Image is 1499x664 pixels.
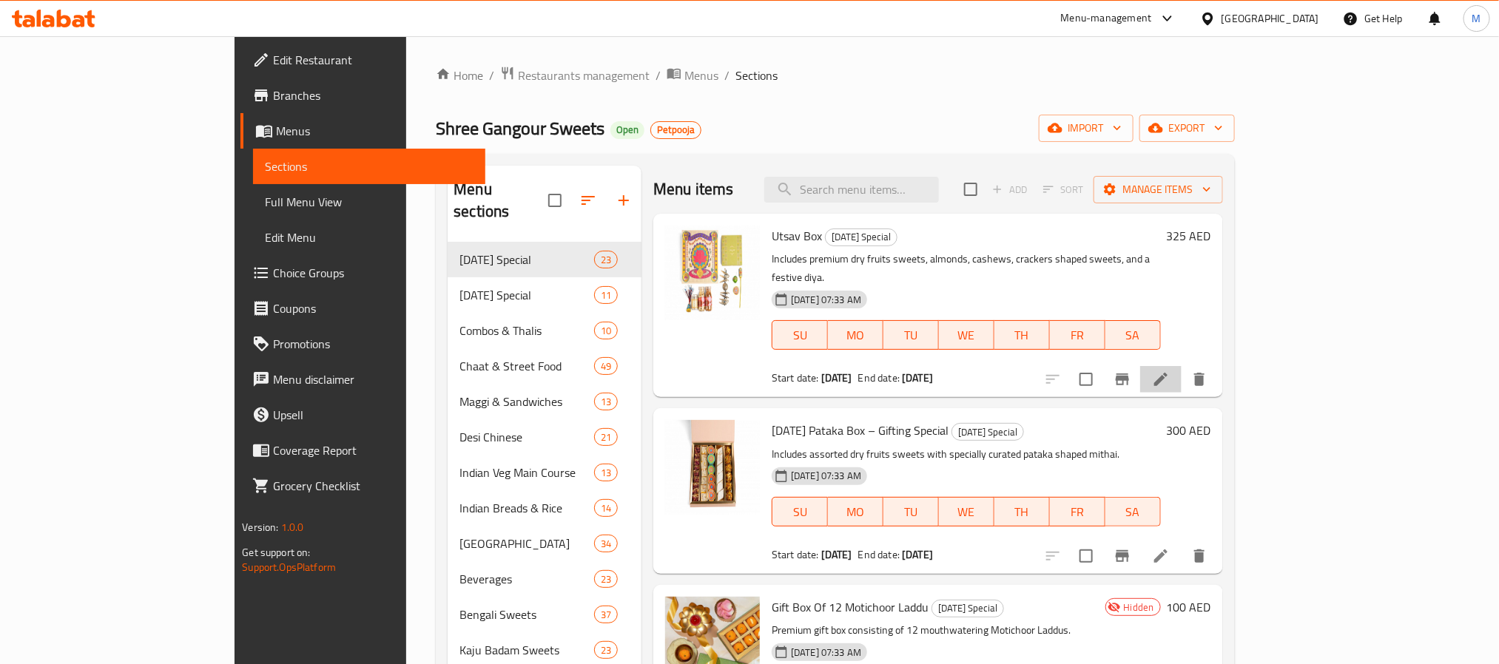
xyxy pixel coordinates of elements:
span: Coverage Report [273,441,473,459]
span: Menu disclaimer [273,370,473,388]
span: Upsell [273,406,473,424]
div: Indian Breads & Rice [459,499,594,517]
span: FR [1056,325,1099,346]
div: [GEOGRAPHIC_DATA] [1222,10,1319,27]
div: Diwali Special [951,423,1024,441]
span: 21 [595,430,617,444]
a: Upsell [240,397,485,433]
span: 10 [595,324,617,338]
span: MO [834,325,877,346]
div: Beverages23 [448,561,641,597]
b: [DATE] [821,545,852,564]
button: Branch-specific-item [1105,538,1140,574]
span: Branches [273,87,473,104]
span: [DATE] 07:33 AM [785,293,867,307]
span: [DATE] Special [932,600,1003,617]
span: SU [778,325,822,346]
span: 23 [595,572,617,586]
img: Diwali Pataka Box – Gifting Special [665,420,760,515]
span: TH [1000,325,1044,346]
span: Chaat & Street Food [459,357,594,375]
span: Full Menu View [265,193,473,211]
a: Choice Groups [240,255,485,291]
h6: 100 AED [1167,597,1211,617]
button: WE [939,497,994,526]
a: Coverage Report [240,433,485,468]
span: Desi Chinese [459,428,594,446]
span: Select section [955,174,986,205]
span: TU [889,325,933,346]
span: Maggi & Sandwiches [459,393,594,410]
div: Chaat & Street Food49 [448,348,641,384]
button: SU [772,497,828,526]
li: / [489,67,494,84]
div: items [594,393,618,410]
span: Sort sections [570,183,606,218]
span: 34 [595,537,617,551]
div: Open [610,121,644,139]
div: South Indian Main Course [459,535,594,552]
span: 14 [595,501,617,515]
h6: 325 AED [1167,226,1211,246]
span: Petpooja [651,123,701,136]
span: Beverages [459,570,594,588]
span: Bengali Sweets [459,606,594,623]
div: items [594,641,618,659]
button: TH [994,497,1050,526]
b: [DATE] [902,545,933,564]
div: Bengali Sweets37 [448,597,641,632]
nav: breadcrumb [436,66,1234,85]
button: MO [828,497,883,526]
li: / [656,67,661,84]
button: FR [1050,320,1105,350]
span: 11 [595,288,617,302]
div: [GEOGRAPHIC_DATA]34 [448,526,641,561]
div: Indian Veg Main Course13 [448,455,641,490]
div: [DATE] Special23 [448,242,641,277]
button: Manage items [1094,176,1223,203]
span: FR [1056,501,1099,523]
h2: Menu sections [454,178,548,223]
div: items [594,606,618,623]
a: Support.OpsPlatform [242,558,336,577]
button: TU [883,497,939,526]
span: End date: [858,545,900,564]
div: Diwali Special [825,228,897,246]
span: SA [1111,501,1155,523]
div: items [594,357,618,375]
span: Manage items [1105,180,1211,199]
span: [DATE] 07:33 AM [785,469,867,483]
span: 13 [595,395,617,409]
span: [DATE] Special [459,286,594,304]
div: items [594,535,618,552]
a: Edit menu item [1152,370,1170,388]
div: Maggi & Sandwiches13 [448,384,641,419]
span: Edit Restaurant [273,51,473,69]
div: items [594,499,618,517]
button: TH [994,320,1050,350]
a: Sections [253,149,485,184]
span: Shree Gangour Sweets [436,112,604,145]
a: Grocery Checklist [240,468,485,504]
span: Indian Veg Main Course [459,464,594,481]
span: End date: [858,368,900,387]
a: Edit Restaurant [240,42,485,78]
input: search [764,177,939,203]
div: Menu-management [1061,10,1152,27]
span: Restaurants management [518,67,650,84]
button: SU [772,320,828,350]
div: Combos & Thalis [459,322,594,339]
span: Menus [684,67,718,84]
div: Diwali Special [459,251,594,268]
a: Edit menu item [1152,547,1170,565]
a: Menus [667,66,718,85]
span: Select to update [1071,541,1102,572]
button: Branch-specific-item [1105,362,1140,397]
span: import [1051,119,1122,138]
div: Diwali Special [932,600,1004,617]
span: Menus [276,122,473,140]
span: Open [610,123,644,136]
